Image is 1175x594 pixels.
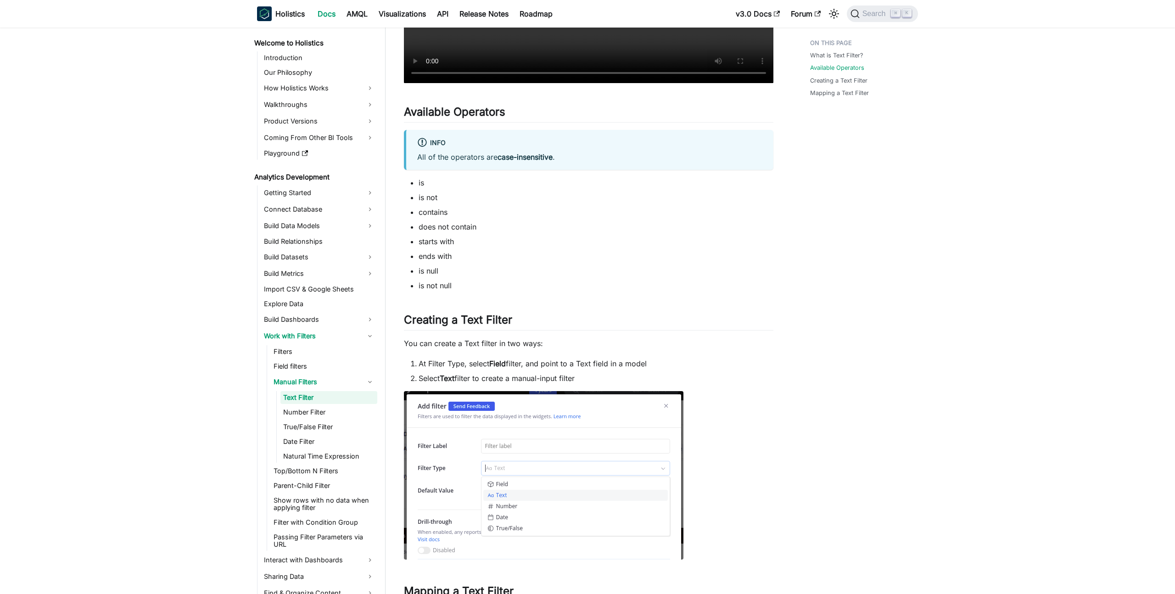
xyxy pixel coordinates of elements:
li: does not contain [419,221,773,232]
a: Number Filter [280,406,377,419]
a: Show rows with no data when applying filter [271,494,377,514]
a: Our Philosophy [261,66,377,79]
a: Visualizations [373,6,431,21]
a: Build Datasets [261,250,377,264]
a: How Holistics Works [261,81,377,95]
strong: Text [440,374,454,383]
a: AMQL [341,6,373,21]
a: Mapping a Text Filter [810,89,869,97]
a: Release Notes [454,6,514,21]
li: At Filter Type, select filter, and point to a Text field in a model [419,358,773,369]
button: Search (Command+K) [847,6,918,22]
a: Roadmap [514,6,558,21]
li: is not null [419,280,773,291]
a: Product Versions [261,114,377,129]
div: info [417,137,762,149]
a: True/False Filter [280,420,377,433]
a: Forum [785,6,826,21]
kbd: ⌘ [891,9,900,17]
li: is null [419,265,773,276]
a: Date Filter [280,435,377,448]
a: Build Data Models [261,219,377,233]
a: Filters [271,345,377,358]
a: What is Text Filter? [810,51,863,60]
a: Build Metrics [261,266,377,281]
a: Work with Filters [261,329,377,343]
li: contains [419,207,773,218]
kbd: K [902,9,912,17]
h2: Available Operators [404,105,773,123]
a: Connect Database [261,202,377,217]
p: You can create a Text filter in two ways: [404,338,773,349]
a: Analytics Development [252,171,377,184]
a: Passing Filter Parameters via URL [271,531,377,551]
a: Manual Filters [271,375,377,389]
a: Filter with Condition Group [271,516,377,529]
a: Natural Time Expression [280,450,377,463]
a: Creating a Text Filter [810,76,867,85]
a: HolisticsHolistics [257,6,305,21]
a: Top/Bottom N Filters [271,465,377,477]
a: Explore Data [261,297,377,310]
a: Introduction [261,51,377,64]
a: API [431,6,454,21]
li: ends with [419,251,773,262]
b: Holistics [275,8,305,19]
a: Build Relationships [261,235,377,248]
strong: Field [489,359,506,368]
li: is [419,177,773,188]
a: Field filters [271,360,377,373]
a: Docs [312,6,341,21]
a: v3.0 Docs [730,6,785,21]
p: All of the operators are . [417,151,762,163]
a: Playground [261,147,377,160]
li: is not [419,192,773,203]
img: Holistics [257,6,272,21]
strong: case-insensitive [498,152,553,162]
li: Select filter to create a manual-input filter [419,373,773,384]
button: Switch between dark and light mode (currently light mode) [827,6,841,21]
nav: Docs sidebar [248,28,386,594]
li: starts with [419,236,773,247]
a: Walkthroughs [261,97,377,112]
a: Text Filter [280,391,377,404]
a: Parent-Child Filter [271,479,377,492]
a: Build Dashboards [261,312,377,327]
a: Import CSV & Google Sheets [261,283,377,296]
a: Getting Started [261,185,377,200]
h2: Creating a Text Filter [404,313,773,331]
a: Sharing Data [261,569,377,584]
a: Interact with Dashboards [261,553,377,567]
a: Welcome to Holistics [252,37,377,50]
span: Search [860,10,891,18]
a: Coming From Other BI Tools [261,130,377,145]
a: Available Operators [810,63,864,72]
